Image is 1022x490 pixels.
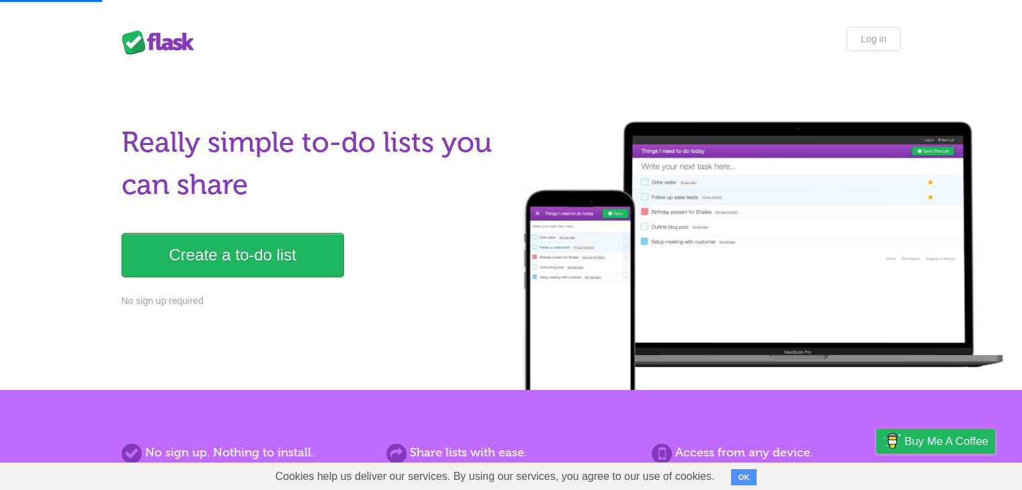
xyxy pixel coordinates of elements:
a: Log in [847,27,900,51]
span: Cookies help us deliver our services. By using our services, you agree to our use of cookies. [262,463,728,490]
h2: Access from any device. [652,444,900,462]
div: Flask Lists [122,30,202,54]
h2: No sign up. Nothing to install. [122,444,370,462]
a: Create a to-do list [122,233,344,277]
button: OK [731,469,757,485]
h1: Really simple to-do lists you can share [122,121,503,206]
a: Buy me a coffee [876,429,995,454]
p: No sign up required [122,294,503,308]
h2: Share lists with ease. [386,444,635,462]
span: Buy me a coffee [904,430,988,453]
img: Buy me a coffee [883,430,901,452]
